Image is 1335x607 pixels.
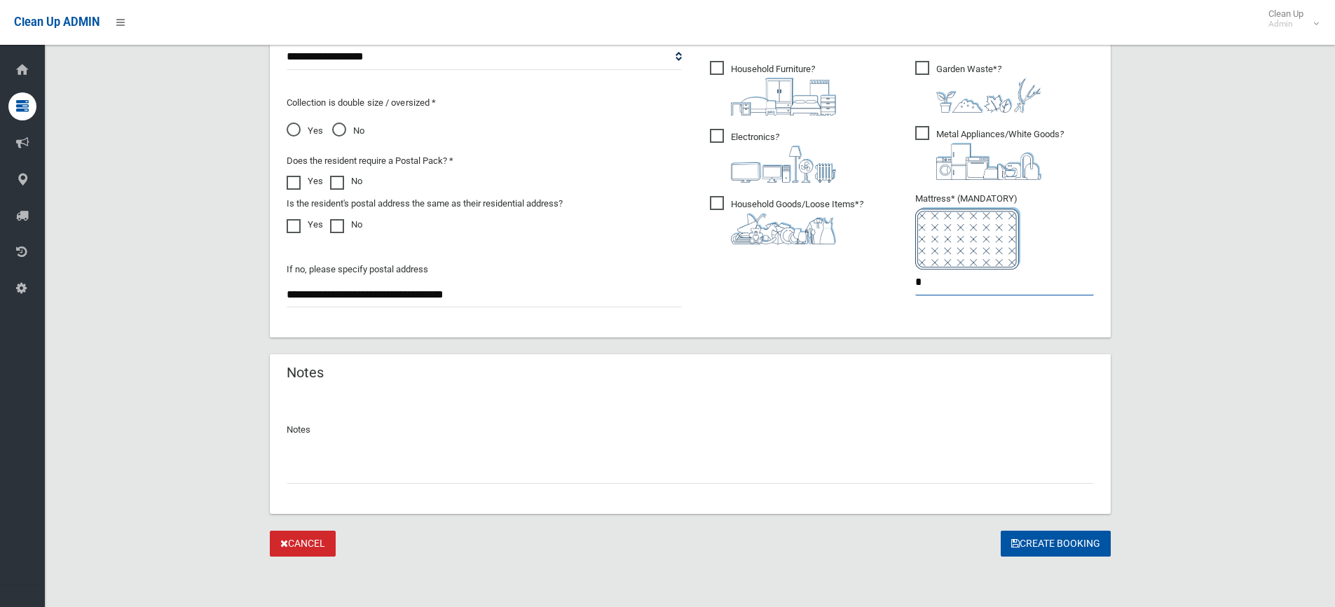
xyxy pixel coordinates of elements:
span: Household Goods/Loose Items* [710,196,863,244]
img: 4fd8a5c772b2c999c83690221e5242e0.png [936,78,1041,113]
label: No [330,173,362,190]
label: If no, please specify postal address [287,261,428,278]
span: Yes [287,123,323,139]
label: Is the resident's postal address the same as their residential address? [287,195,563,212]
span: Metal Appliances/White Goods [915,126,1064,180]
i: ? [936,129,1064,180]
span: Clean Up [1261,8,1317,29]
label: Does the resident require a Postal Pack? * [287,153,453,169]
label: No [330,216,362,233]
span: Mattress* (MANDATORY) [915,193,1094,270]
a: Cancel [270,531,336,557]
span: Clean Up ADMIN [14,15,100,29]
span: Household Furniture [710,61,836,116]
img: b13cc3517677393f34c0a387616ef184.png [731,213,836,244]
header: Notes [270,359,341,386]
span: Electronics [710,129,836,183]
p: Notes [287,421,1094,438]
i: ? [731,64,836,116]
span: Garden Waste* [915,61,1041,113]
button: Create Booking [1001,531,1111,557]
p: Collection is double size / oversized * [287,95,682,111]
i: ? [731,132,836,183]
span: No [332,123,364,139]
img: 394712a680b73dbc3d2a6a3a7ffe5a07.png [731,146,836,183]
label: Yes [287,216,323,233]
small: Admin [1268,19,1303,29]
img: e7408bece873d2c1783593a074e5cb2f.png [915,207,1020,270]
img: 36c1b0289cb1767239cdd3de9e694f19.png [936,143,1041,180]
label: Yes [287,173,323,190]
i: ? [731,199,863,244]
img: aa9efdbe659d29b613fca23ba79d85cb.png [731,78,836,116]
i: ? [936,64,1041,113]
